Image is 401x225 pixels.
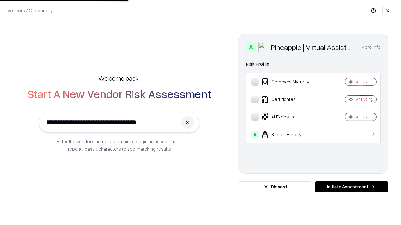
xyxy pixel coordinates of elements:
[258,42,268,52] img: Pineapple | Virtual Assistant Agency
[246,42,256,52] div: A
[356,114,373,119] div: Analyzing
[246,60,381,68] div: Risk Profile
[98,74,140,82] h5: Welcome back,
[251,113,326,121] div: AI Exposure
[251,131,259,138] div: A
[238,181,312,192] button: Discard
[8,7,54,14] p: Vendors / Onboarding
[27,87,211,100] h2: Start A New Vendor Risk Assessment
[361,42,381,53] button: More info
[356,97,373,102] div: Analyzing
[251,78,326,86] div: Company Maturity
[271,42,354,52] div: Pineapple | Virtual Assistant Agency
[356,79,373,84] div: Analyzing
[251,96,326,103] div: Certificates
[57,137,182,152] p: Enter the vendor’s name or domain to begin an assessment. Type at least 3 characters to see match...
[251,131,326,138] div: Breach History
[315,181,388,192] button: Initiate Assessment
